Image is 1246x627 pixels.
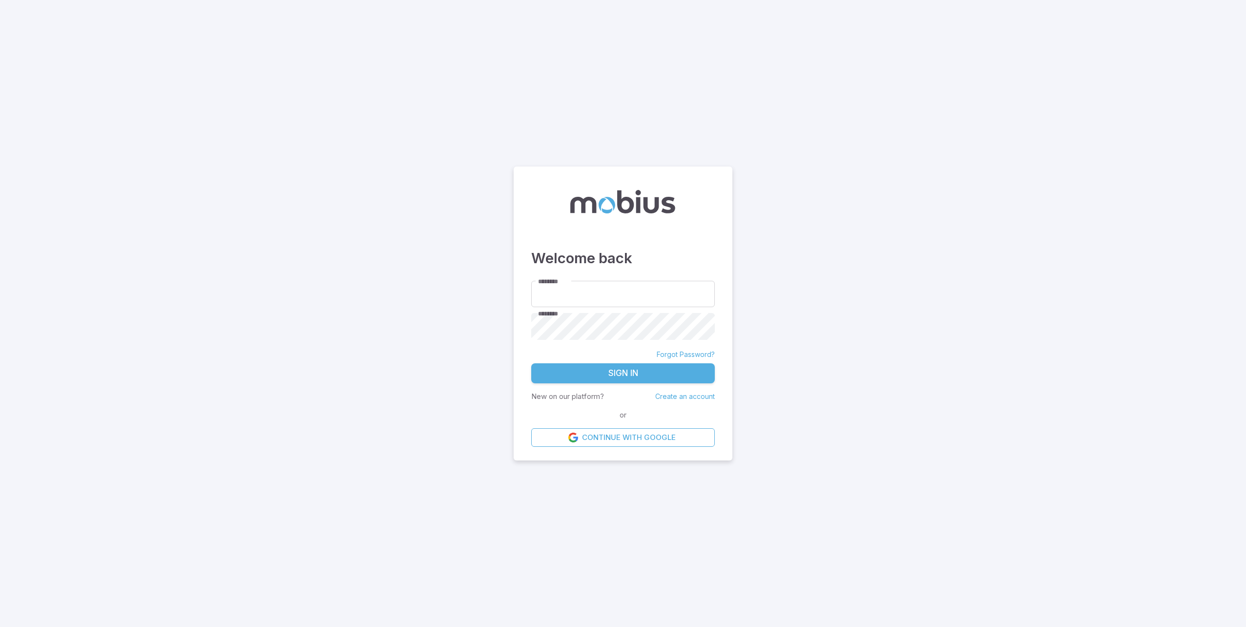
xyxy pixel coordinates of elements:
[617,410,629,420] span: or
[531,428,715,447] a: Continue with Google
[531,248,715,269] h3: Welcome back
[655,392,715,400] a: Create an account
[531,363,715,384] button: Sign In
[657,350,715,359] a: Forgot Password?
[531,391,604,402] p: New on our platform?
